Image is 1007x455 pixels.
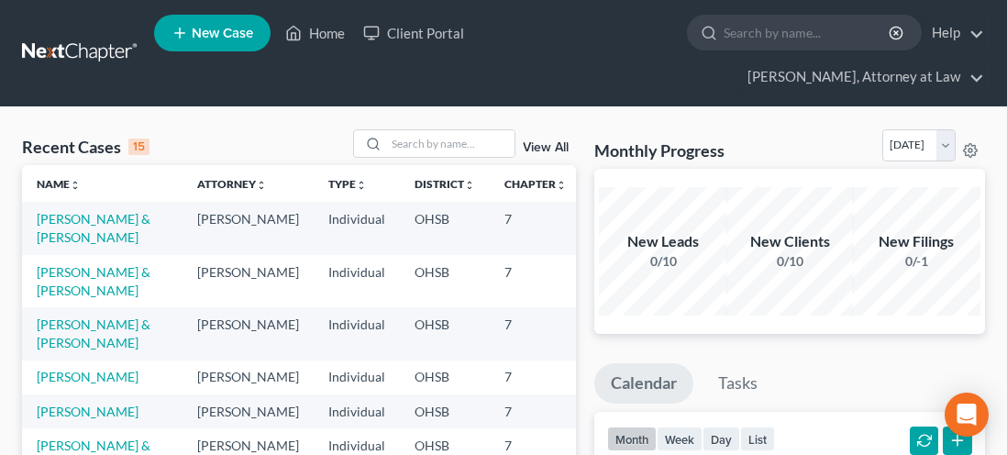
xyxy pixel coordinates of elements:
a: Calendar [594,363,693,404]
td: Individual [314,307,400,360]
input: Search by name... [724,16,891,50]
a: Nameunfold_more [37,177,81,191]
td: Individual [314,202,400,254]
td: OHSB [400,307,490,360]
td: 7 [490,361,581,394]
button: day [703,427,740,451]
a: View All [523,141,569,154]
a: Districtunfold_more [415,177,475,191]
td: Individual [314,255,400,307]
a: Home [276,17,354,50]
button: month [607,427,657,451]
div: Recent Cases [22,136,149,158]
i: unfold_more [556,180,567,191]
button: list [740,427,775,451]
input: Search by name... [386,130,515,157]
div: New Clients [725,231,854,252]
a: Tasks [702,363,774,404]
a: Help [923,17,984,50]
td: [PERSON_NAME] [183,394,314,428]
td: [PERSON_NAME] [183,361,314,394]
td: OHSB [400,361,490,394]
td: Individual [314,394,400,428]
a: [PERSON_NAME] & [PERSON_NAME] [37,316,150,350]
div: New Filings [852,231,980,252]
td: [PERSON_NAME] [183,307,314,360]
a: [PERSON_NAME] & [PERSON_NAME] [37,211,150,245]
a: [PERSON_NAME], Attorney at Law [738,61,984,94]
td: 7 [490,202,581,254]
button: week [657,427,703,451]
td: 7 [490,255,581,307]
div: 0/-1 [852,252,980,271]
span: New Case [192,27,253,40]
i: unfold_more [70,180,81,191]
a: Client Portal [354,17,473,50]
td: OHSB [400,255,490,307]
a: Chapterunfold_more [504,177,567,191]
td: OHSB [400,394,490,428]
h3: Monthly Progress [594,139,725,161]
i: unfold_more [356,180,367,191]
a: [PERSON_NAME] & [PERSON_NAME] [37,264,150,298]
div: 0/10 [725,252,854,271]
a: Typeunfold_more [328,177,367,191]
td: 7 [490,307,581,360]
div: New Leads [599,231,727,252]
td: [PERSON_NAME] [183,202,314,254]
div: Open Intercom Messenger [945,393,989,437]
i: unfold_more [464,180,475,191]
div: 15 [128,139,149,155]
a: [PERSON_NAME] [37,369,138,384]
div: 0/10 [599,252,727,271]
a: [PERSON_NAME] [37,404,138,419]
td: OHSB [400,202,490,254]
i: unfold_more [256,180,267,191]
td: Individual [314,361,400,394]
td: 7 [490,394,581,428]
td: [PERSON_NAME] [183,255,314,307]
a: Attorneyunfold_more [197,177,267,191]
